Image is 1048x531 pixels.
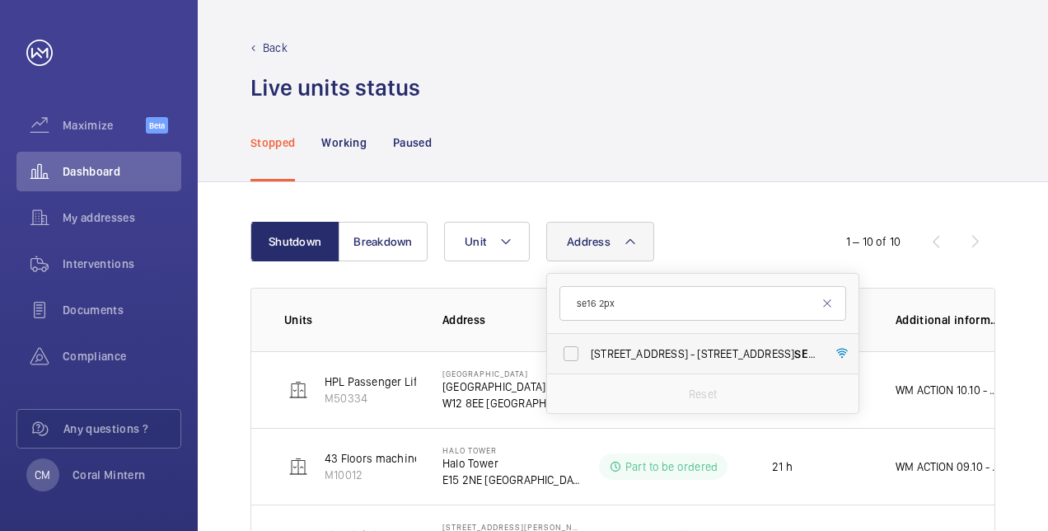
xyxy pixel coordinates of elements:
div: 1 – 10 of 10 [846,233,901,250]
p: W12 8EE [GEOGRAPHIC_DATA] [442,395,581,411]
input: Search by address [559,286,846,321]
p: HPL Passenger Lift [325,374,421,390]
p: M50334 [325,390,421,406]
p: [GEOGRAPHIC_DATA] [442,378,581,395]
p: WM ACTION 09.10 - New drive board required, ETA to follow. [896,458,1001,475]
img: elevator.svg [288,457,308,477]
p: Working [321,134,366,151]
p: Halo Tower [442,445,581,455]
span: Documents [63,302,181,318]
button: Address [546,222,654,261]
p: Reset [689,386,717,402]
button: Unit [444,222,530,261]
img: elevator.svg [288,380,308,400]
span: Interventions [63,256,181,272]
h1: Live units status [250,73,420,103]
p: 21 h [772,458,793,475]
span: [STREET_ADDRESS] - [STREET_ADDRESS] [591,345,817,362]
p: [GEOGRAPHIC_DATA] [442,369,581,378]
p: CM [35,467,50,483]
span: Dashboard [63,163,181,180]
span: Maximize [63,117,146,134]
button: Breakdown [339,222,428,261]
span: Compliance [63,348,181,364]
p: WM ACTION 10.10 - Engineer returning [DATE] [896,382,1001,398]
p: Halo Tower [442,455,581,472]
p: Coral Mintern [73,467,146,483]
p: Units [284,312,416,328]
button: Shutdown [250,222,339,261]
span: Any questions ? [63,421,180,437]
p: 43 Floors machine room less. Left hand fire fighter [325,450,585,467]
p: Part to be ordered [625,458,718,475]
p: Paused [393,134,432,151]
p: M10012 [325,467,585,483]
p: Back [263,40,288,56]
span: Beta [146,117,168,134]
p: Additional information [896,312,1001,328]
span: SE16 [794,347,820,360]
span: My addresses [63,209,181,226]
p: Stopped [250,134,295,151]
span: Unit [465,235,486,248]
p: E15 2NE [GEOGRAPHIC_DATA] [442,472,581,488]
span: Address [567,235,611,248]
p: Address [442,312,581,328]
